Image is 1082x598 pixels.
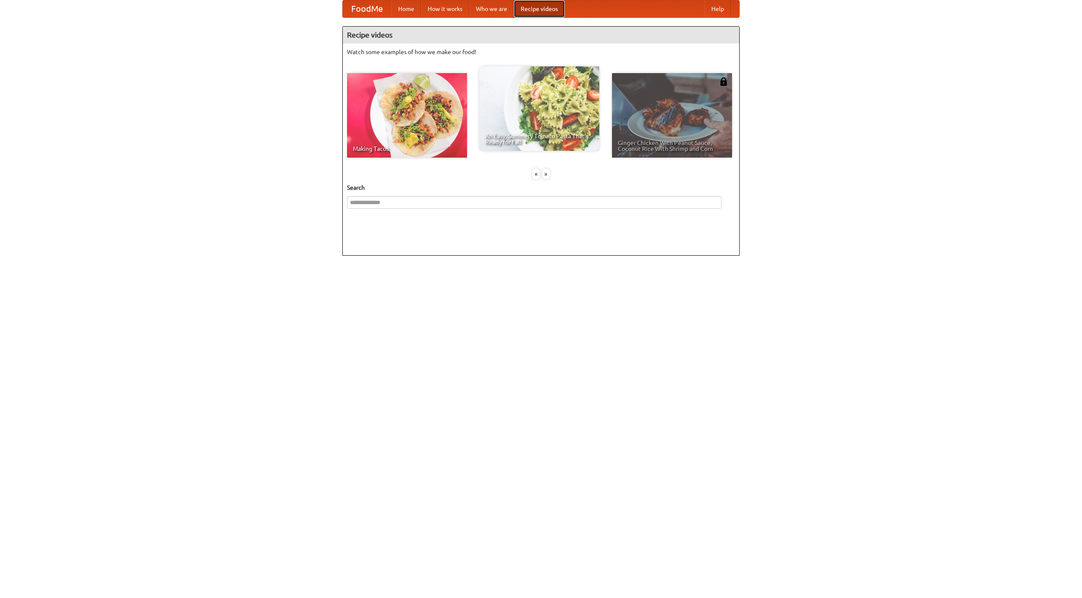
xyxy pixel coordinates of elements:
a: Recipe videos [514,0,565,17]
p: Watch some examples of how we make our food! [347,48,735,56]
span: An Easy, Summery Tomato Pasta That's Ready for Fall [485,133,593,145]
h4: Recipe videos [343,27,739,44]
div: « [532,169,540,179]
a: Home [391,0,421,17]
a: FoodMe [343,0,391,17]
h5: Search [347,183,735,192]
a: Who we are [469,0,514,17]
a: Making Tacos [347,73,467,158]
a: Help [705,0,731,17]
span: Making Tacos [353,146,461,152]
a: How it works [421,0,469,17]
img: 483408.png [719,77,728,86]
div: » [542,169,550,179]
a: An Easy, Summery Tomato Pasta That's Ready for Fall [479,66,599,151]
